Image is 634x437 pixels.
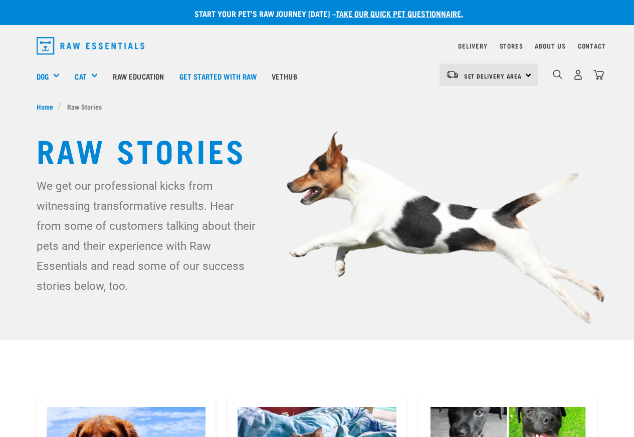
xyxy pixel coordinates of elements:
img: home-icon@2x.png [593,70,604,80]
img: van-moving.png [446,70,459,79]
span: Set Delivery Area [464,74,522,78]
img: home-icon-1@2x.png [553,70,562,79]
a: take our quick pet questionnaire. [336,11,463,16]
a: Get started with Raw [172,56,264,96]
p: We get our professional kicks from witnessing transformative results. Hear from some of customers... [37,176,261,296]
nav: breadcrumbs [37,101,598,112]
img: user.png [573,70,583,80]
a: Stores [500,44,523,48]
a: Dog [37,71,49,82]
a: Delivery [458,44,487,48]
a: Cat [75,71,86,82]
a: Raw Education [105,56,171,96]
img: Raw Essentials Logo [37,37,145,55]
nav: dropdown navigation [29,33,606,59]
a: Vethub [264,56,305,96]
h1: Raw Stories [37,132,598,168]
a: About Us [535,44,565,48]
a: Home [37,101,59,112]
a: Contact [578,44,606,48]
span: Home [37,101,53,112]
